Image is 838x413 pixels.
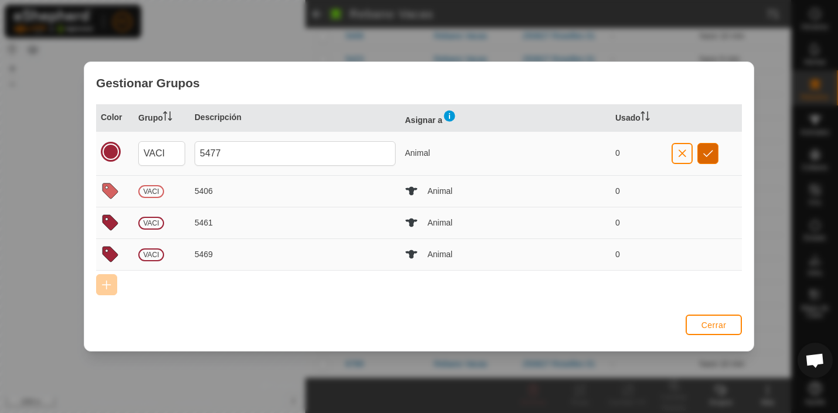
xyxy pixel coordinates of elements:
[84,62,754,104] div: Gestionar Grupos
[615,218,620,227] p-celleditor: 0
[615,186,620,196] p-celleditor: 0
[427,248,452,261] span: Animal
[190,104,400,132] th: Descripción
[686,315,742,335] button: Cerrar
[615,250,620,259] p-celleditor: 0
[798,343,833,378] a: Ouvrir le chat
[138,185,164,198] span: VACI
[138,217,164,230] span: VACI
[615,148,620,158] p-celleditor: 0
[96,104,134,132] th: Color
[134,104,190,132] th: Grupo
[701,320,727,330] span: Cerrar
[195,218,213,227] p-celleditor: 5461
[400,104,611,132] th: Asignar a
[138,248,164,261] span: VACI
[195,250,213,259] p-celleditor: 5469
[427,217,452,229] span: Animal
[195,186,213,196] p-celleditor: 5406
[427,185,452,197] span: Animal
[611,104,667,132] th: Usado
[405,148,430,158] p-celleditor: Animal
[442,109,457,123] img: Información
